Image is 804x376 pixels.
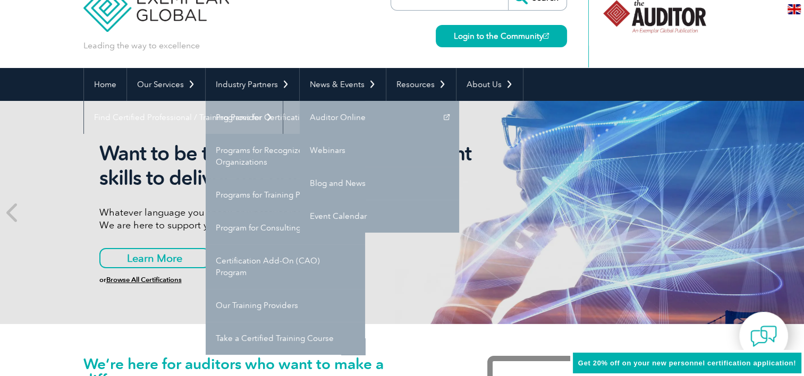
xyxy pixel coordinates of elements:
a: Programs for Certification Bodies [206,101,365,134]
img: contact-chat.png [750,323,777,349]
img: open_square.png [543,33,549,39]
a: About Us [456,68,523,101]
p: Whatever language you speak or whatever industry you work in We are here to support your desired ... [99,206,498,232]
a: Resources [386,68,456,101]
a: Our Services [127,68,205,101]
a: Event Calendar [300,200,459,233]
a: Blog and News [300,167,459,200]
h2: Want to be the right Auditor with the right skills to deliver the right outcome? [99,141,498,190]
a: Programs for Recognized Organizations [206,134,365,178]
a: Auditor Online [300,101,459,134]
a: Program for Consulting Group [206,211,365,244]
img: en [788,4,801,14]
a: Our Training Providers [206,289,365,322]
a: Programs for Training Providers [206,178,365,211]
a: Find Certified Professional / Training Provider [84,101,283,134]
a: Learn More [99,248,210,268]
h6: or [99,276,498,284]
a: Webinars [300,134,459,167]
a: News & Events [300,68,386,101]
a: Home [84,68,126,101]
a: Take a Certified Training Course [206,322,365,355]
a: Industry Partners [206,68,299,101]
a: Login to the Community [436,25,567,47]
a: Browse All Certifications [106,276,182,284]
a: Certification Add-On (CAO) Program [206,244,365,289]
span: Get 20% off on your new personnel certification application! [578,359,796,367]
p: Leading the way to excellence [83,40,200,52]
